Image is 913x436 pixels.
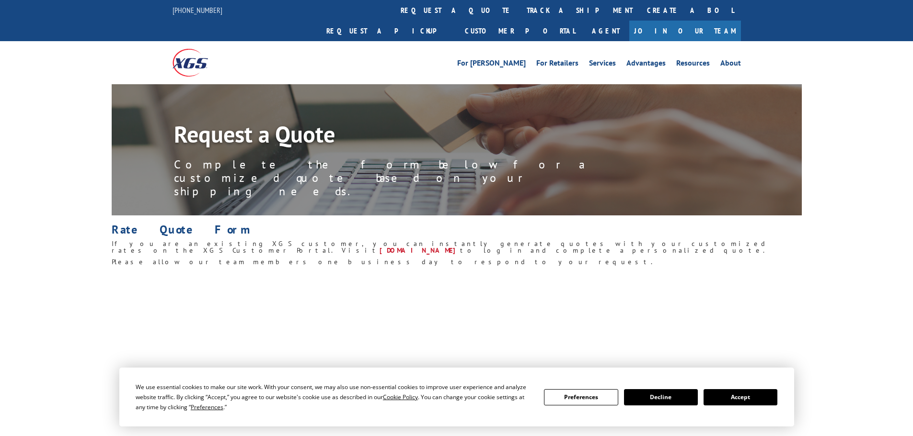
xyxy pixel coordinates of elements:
[582,21,629,41] a: Agent
[174,158,605,198] p: Complete the form below for a customized quote based on your shipping needs.
[136,382,532,412] div: We use essential cookies to make our site work. With your consent, we may also use non-essential ...
[173,5,222,15] a: [PHONE_NUMBER]
[629,21,741,41] a: Join Our Team
[383,393,418,401] span: Cookie Policy
[319,21,458,41] a: Request a pickup
[589,59,616,70] a: Services
[380,246,460,255] a: [DOMAIN_NAME]
[174,123,605,150] h1: Request a Quote
[720,59,741,70] a: About
[676,59,710,70] a: Resources
[112,239,768,255] span: If you are an existing XGS customer, you can instantly generate quotes with your customized rates...
[191,403,223,411] span: Preferences
[544,389,618,405] button: Preferences
[626,59,666,70] a: Advantages
[112,258,802,270] h6: Please allow our team members one business day to respond to your request.
[112,224,802,240] h1: Rate Quote Form
[624,389,698,405] button: Decline
[536,59,578,70] a: For Retailers
[119,368,794,426] div: Cookie Consent Prompt
[460,246,767,255] span: to log in and complete a personalized quote.
[458,21,582,41] a: Customer Portal
[457,59,526,70] a: For [PERSON_NAME]
[704,389,777,405] button: Accept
